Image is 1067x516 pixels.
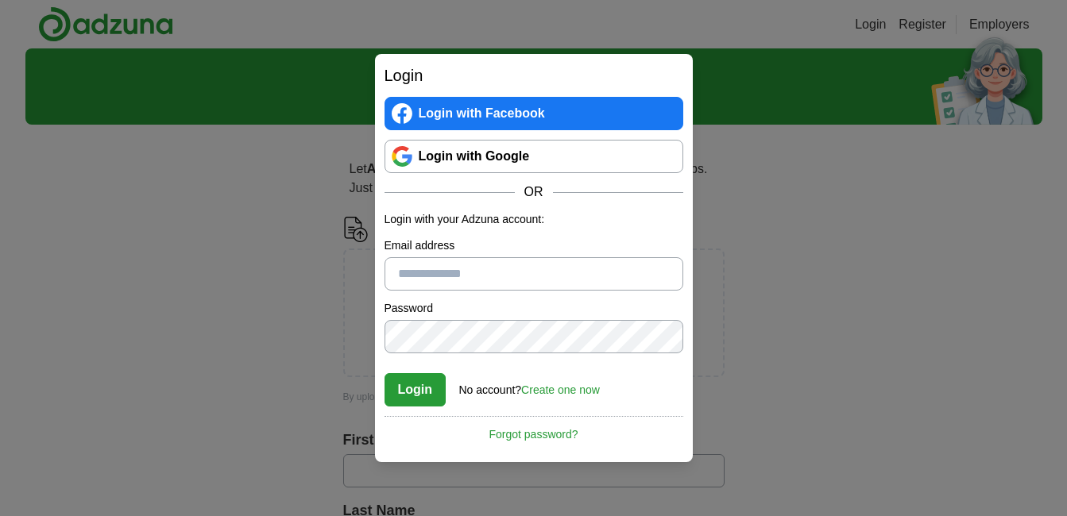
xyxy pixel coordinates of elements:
[385,237,683,254] label: Email address
[385,416,683,443] a: Forgot password?
[459,372,600,399] div: No account?
[385,373,447,406] button: Login
[385,211,683,228] p: Login with your Adzuna account:
[521,383,600,396] a: Create one now
[385,97,683,130] a: Login with Facebook
[385,300,683,317] label: Password
[385,140,683,173] a: Login with Google
[385,64,683,87] h2: Login
[515,183,553,202] span: OR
